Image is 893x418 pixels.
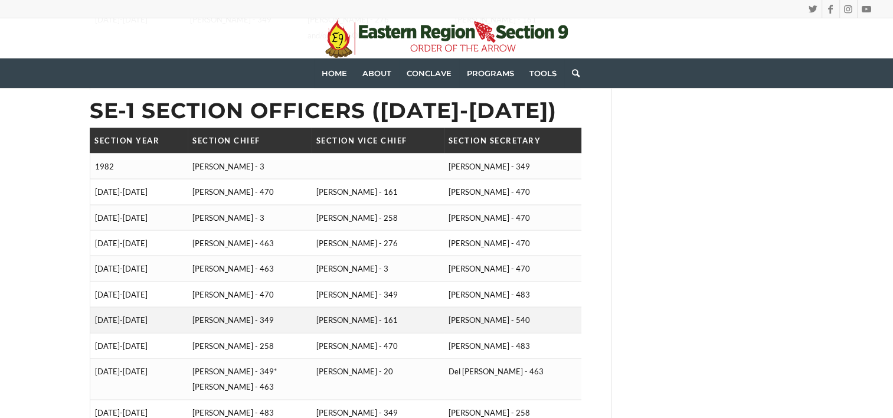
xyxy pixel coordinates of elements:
td: [PERSON_NAME] - 470 [444,256,581,281]
th: Section Vice Chief [312,128,444,153]
td: [PERSON_NAME] - 470 [444,179,581,204]
td: [PERSON_NAME] - 470 [312,332,444,358]
td: 1982 [90,153,188,178]
td: [PERSON_NAME] - 483 [444,281,581,306]
span: Home [322,68,347,78]
td: [DATE]-[DATE] [90,179,188,204]
td: Del [PERSON_NAME] - 463 [444,358,581,400]
td: [DATE]-[DATE] [90,230,188,255]
td: [DATE]-[DATE] [90,307,188,332]
td: [PERSON_NAME] - 258 [188,332,312,358]
td: [DATE]-[DATE] [90,281,188,306]
span: Tools [529,68,557,78]
a: Programs [459,58,522,88]
th: Section Year [90,128,188,153]
td: [PERSON_NAME] - 349* [PERSON_NAME] - 463 [188,358,312,400]
th: Section Secretary [444,128,581,153]
td: [PERSON_NAME] - 470 [188,179,312,204]
td: [PERSON_NAME] - 463 [188,256,312,281]
td: [DATE]-[DATE] [90,332,188,358]
a: Search [564,58,580,88]
a: Conclave [399,58,459,88]
td: [PERSON_NAME] - 349 [188,307,312,332]
a: Tools [522,58,564,88]
td: [PERSON_NAME] - 463 [188,230,312,255]
td: [PERSON_NAME] - 276 [312,230,444,255]
span: About [362,68,391,78]
td: [DATE]-[DATE] [90,358,188,400]
td: [PERSON_NAME] - 161 [312,307,444,332]
td: [DATE]-[DATE] [90,204,188,230]
td: [PERSON_NAME] - 3 [188,153,312,178]
td: [PERSON_NAME] - 349 [444,153,581,178]
td: [PERSON_NAME] - 470 [444,230,581,255]
a: About [355,58,399,88]
td: [PERSON_NAME] - 161 [312,179,444,204]
a: Home [314,58,355,88]
td: [PERSON_NAME] - 3 [188,204,312,230]
span: Programs [467,68,514,78]
span: Conclave [407,68,452,78]
h2: SE-1 Section Officers ([DATE]-[DATE]) [90,99,581,122]
td: [DATE]-[DATE] [90,256,188,281]
td: [PERSON_NAME] - 3 [312,256,444,281]
td: [PERSON_NAME] - 470 [444,204,581,230]
td: [PERSON_NAME] - 470 [188,281,312,306]
td: [PERSON_NAME] - 20 [312,358,444,400]
th: Section Chief [188,128,312,153]
td: [PERSON_NAME] - 540 [444,307,581,332]
td: [PERSON_NAME] - 483 [444,332,581,358]
td: [PERSON_NAME] - 349 [312,281,444,306]
td: [PERSON_NAME] - 258 [312,204,444,230]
